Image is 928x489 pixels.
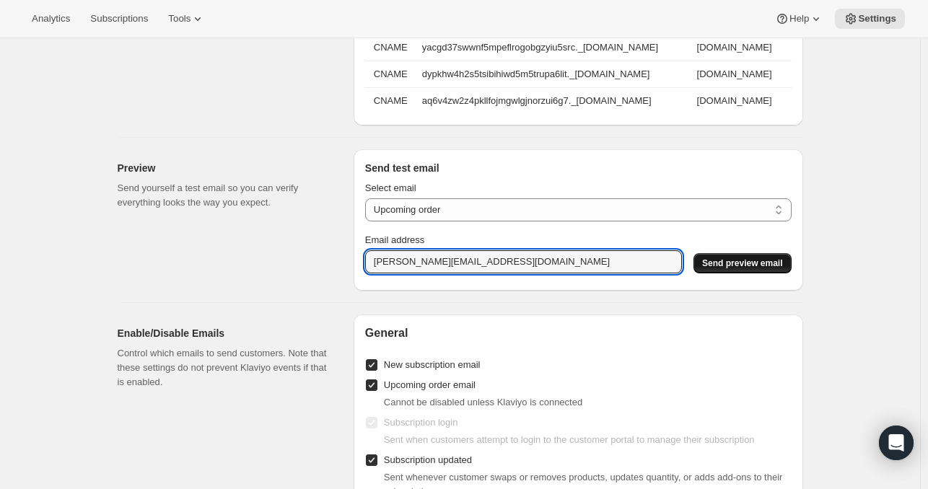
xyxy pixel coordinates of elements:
span: Sent when customers attempt to login to the customer portal to manage their subscription [384,434,755,445]
td: [DOMAIN_NAME] [693,35,792,61]
span: New subscription email [384,359,481,370]
p: Control which emails to send customers. Note that these settings do not prevent Klaviyo events if... [118,346,331,389]
h2: Preview [118,161,331,175]
th: CNAME [365,35,418,61]
th: CNAME [365,87,418,114]
span: Email address [365,234,424,245]
button: Help [766,9,832,29]
button: Tools [159,9,214,29]
th: CNAME [365,61,418,87]
h2: General [365,326,792,340]
span: Subscription updated [384,454,472,465]
td: aq6v4zw2z4pkllfojmgwlgjnorzui6g7._[DOMAIN_NAME] [418,87,693,114]
td: [DOMAIN_NAME] [693,87,792,114]
td: [DOMAIN_NAME] [693,61,792,87]
span: Subscription login [384,417,458,428]
input: Enter email address to receive preview [365,250,682,273]
span: Send preview email [702,257,782,269]
div: Open Intercom Messenger [879,426,914,460]
span: Upcoming order email [384,379,476,390]
span: Select email [365,182,416,193]
p: Send yourself a test email so you can verify everything looks the way you expect. [118,181,331,210]
button: Settings [835,9,905,29]
td: dypkhw4h2s5tsibihiwd5m5trupa6lit._[DOMAIN_NAME] [418,61,693,87]
button: Analytics [23,9,79,29]
span: Help [789,13,809,25]
h3: Send test email [365,161,792,175]
span: Settings [858,13,896,25]
span: Tools [168,13,191,25]
span: Analytics [32,13,70,25]
span: Subscriptions [90,13,148,25]
button: Subscriptions [82,9,157,29]
span: Cannot be disabled unless Klaviyo is connected [384,397,582,407]
td: yacgd37swwnf5mpeflrogobgzyiu5src._[DOMAIN_NAME] [418,35,693,61]
button: Send preview email [693,253,791,273]
h2: Enable/Disable Emails [118,326,331,340]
